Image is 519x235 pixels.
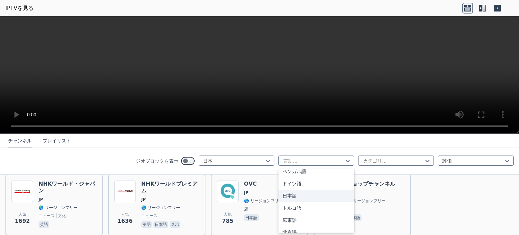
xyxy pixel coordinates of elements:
[347,181,395,187] font: ショップチャンネル
[40,222,48,227] font: 英語
[15,218,30,224] font: 1692
[5,4,33,12] a: IPTVを見る
[348,215,360,220] font: 日本語
[282,169,306,174] font: ベンガル語
[282,181,301,186] font: ドイツ語
[121,212,129,217] font: 人気
[43,138,71,143] font: プレイリスト
[217,181,239,202] img: QVC
[347,198,386,203] font: 🌎 リージョンフリー
[282,205,301,211] font: トルコ語
[18,212,26,217] font: 人気
[39,181,95,194] font: NHKワールド・ジャパン
[8,138,32,143] font: チャンネル
[39,205,77,210] font: 🌎 リージョンフリー
[244,190,248,195] font: JP
[141,181,198,194] font: NHKワールドプレミアム
[282,193,297,198] font: 日本語
[245,215,257,220] font: 日本語
[141,205,180,210] font: 🌎 リージョンフリー
[244,198,283,203] font: 🌎 リージョンフリー
[155,222,167,227] font: 日本語
[141,197,146,202] font: JP
[58,213,66,218] font: 文化
[118,218,133,224] font: 1636
[136,158,178,164] font: ジオブロックを表示
[244,207,248,211] font: 店
[244,181,257,187] font: QVC
[143,222,151,227] font: 英語
[224,212,232,217] font: 人気
[114,181,136,202] img: NHK World Premium
[5,5,33,11] font: IPTVを見る
[11,181,33,202] img: NHK World-Japan
[141,213,157,218] font: ニュース
[39,213,55,218] font: ニュース
[282,217,297,223] font: 広東語
[39,197,43,202] font: JP
[222,218,233,224] font: 785
[43,135,71,147] button: プレイリスト
[8,135,32,147] button: チャンネル
[282,230,297,235] font: 北京語
[171,222,179,227] font: スパ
